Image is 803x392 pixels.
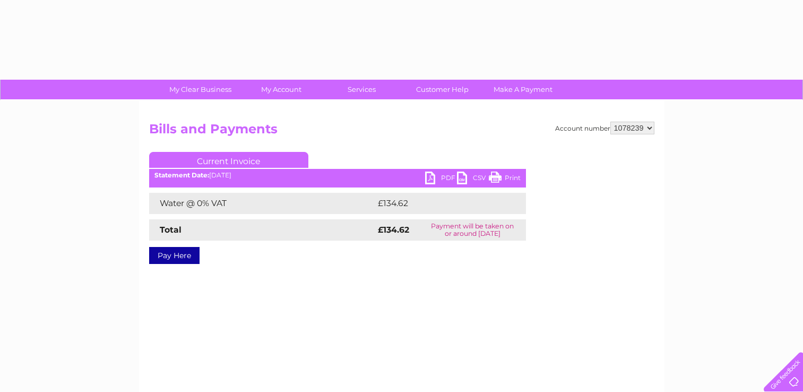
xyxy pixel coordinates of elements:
strong: £134.62 [378,225,409,235]
a: CSV [457,172,489,187]
a: Make A Payment [479,80,567,99]
div: [DATE] [149,172,526,179]
a: My Clear Business [157,80,244,99]
b: Statement Date: [154,171,209,179]
td: Payment will be taken on or around [DATE] [419,219,526,241]
td: £134.62 [375,193,506,214]
a: PDF [425,172,457,187]
td: Water @ 0% VAT [149,193,375,214]
div: Account number [555,122,654,134]
h2: Bills and Payments [149,122,654,142]
a: Customer Help [399,80,486,99]
strong: Total [160,225,182,235]
a: Pay Here [149,247,200,264]
a: Current Invoice [149,152,308,168]
a: My Account [237,80,325,99]
a: Print [489,172,521,187]
a: Services [318,80,405,99]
